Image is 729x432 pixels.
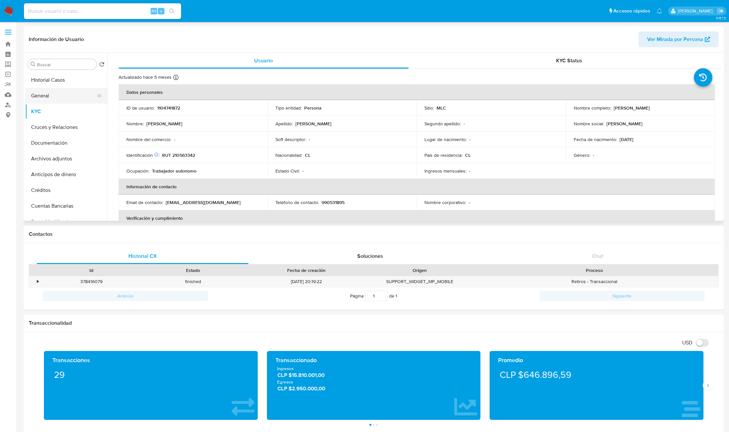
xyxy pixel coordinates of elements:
button: Documentación [25,135,107,151]
p: [EMAIL_ADDRESS][DOMAIN_NAME] [166,199,241,205]
button: Ver Mirada por Persona [639,31,719,47]
p: - [469,199,470,205]
p: [DATE] [620,136,633,142]
button: General [25,88,102,104]
p: [PERSON_NAME] [607,121,643,127]
p: - [174,136,175,142]
p: - [469,168,470,174]
span: 1 [396,293,397,299]
a: Salir [717,8,724,14]
h1: Transaccionalidad [29,320,719,326]
button: Créditos [25,182,107,198]
span: Usuario [254,57,273,64]
p: Género : [574,152,590,158]
button: KYC [25,104,107,119]
p: País de residencia : [424,152,462,158]
p: CL [465,152,471,158]
p: Lugar de nacimiento : [424,136,467,142]
span: KYC Status [556,57,582,64]
p: Identificación : [126,152,159,158]
p: ID de usuario : [126,105,155,111]
div: SUPPORT_WIDGET_MP_MOBILE [369,276,471,287]
p: 990531895 [322,199,345,205]
button: Cuentas Bancarias [25,198,107,214]
div: Estado [147,267,240,274]
div: [DATE] 20:19:22 [244,276,369,287]
button: Datos Modificados [25,214,107,230]
div: Retiros - Transaccional [471,276,718,287]
button: Archivos adjuntos [25,151,107,167]
span: Página de [350,291,397,301]
th: Información de contacto [119,179,715,195]
p: Persona [304,105,322,111]
p: Nombre del comercio : [126,136,171,142]
p: MLC [437,105,446,111]
div: Id [45,267,138,274]
span: Ver Mirada por Persona [647,31,703,47]
button: Volver al orden por defecto [99,62,104,69]
button: Historial Casos [25,72,107,88]
p: Apellido : [275,121,293,127]
p: CL [305,152,310,158]
p: Nacionalidad : [275,152,302,158]
input: Buscar usuario o caso... [24,7,181,15]
p: Ocupación : [126,168,149,174]
p: - [469,136,471,142]
button: Anterior [43,291,208,301]
p: - [302,168,304,174]
span: Alt [151,8,157,14]
span: s [160,8,162,14]
button: Buscar [30,62,36,67]
button: Siguiente [539,291,705,301]
th: Datos personales [119,84,715,100]
p: Teléfono de contacto : [275,199,319,205]
div: 378416079 [41,276,142,287]
p: Nombre : [126,121,144,127]
h1: Información de Usuario [29,36,84,43]
p: Estado Civil : [275,168,300,174]
span: Historial CX [128,252,157,260]
a: Notificaciones [657,8,662,14]
p: Email de contacto : [126,199,163,205]
p: Nombre social : [574,121,604,127]
button: Cruces y Relaciones [25,119,107,135]
input: Buscar [37,62,94,68]
p: Tipo entidad : [275,105,302,111]
p: [PERSON_NAME] [146,121,182,127]
span: Accesos rápidos [613,8,650,14]
p: nicolas.luzardo@mercadolibre.com [678,8,715,14]
p: [PERSON_NAME] [295,121,331,127]
p: Trabajador autonomo [152,168,196,174]
p: - [309,136,310,142]
h1: Contactos [29,231,719,237]
button: Anticipos de dinero [25,167,107,182]
p: RUT 210563342 [162,152,195,158]
p: Nombre corporativo : [424,199,466,205]
div: Origen [373,267,466,274]
span: Chat [592,252,603,260]
div: finished [142,276,244,287]
th: Verificación y cumplimiento [119,210,715,226]
p: 1104741872 [157,105,180,111]
p: Ingresos mensuales : [424,168,466,174]
div: Fecha de creación [249,267,364,274]
p: Fecha de nacimiento : [574,136,617,142]
p: Soft descriptor : [275,136,306,142]
p: Nombre completo : [574,105,611,111]
p: - [593,152,594,158]
span: Soluciones [357,252,383,260]
p: Segundo apellido : [424,121,461,127]
p: - [463,121,465,127]
p: [PERSON_NAME] [614,105,650,111]
div: Proceso [475,267,714,274]
button: search-icon [165,7,178,16]
p: Actualizado hace 5 meses [119,74,172,80]
div: • [37,278,39,285]
p: Sitio : [424,105,434,111]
